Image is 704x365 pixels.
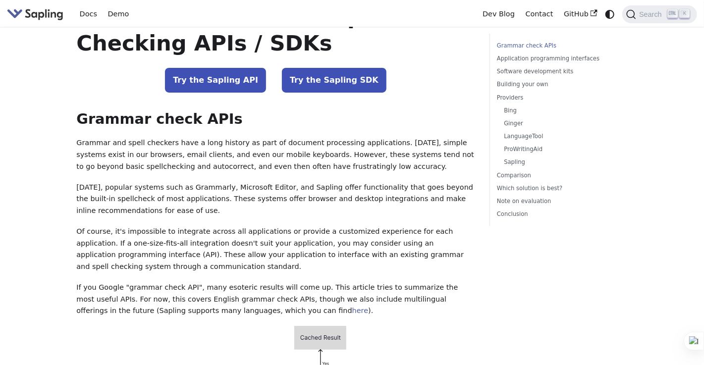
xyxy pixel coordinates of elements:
[165,68,266,93] a: Try the Sapling API
[504,119,605,128] a: Ginger
[680,9,690,18] kbd: K
[76,282,475,317] p: If you Google "grammar check API", many esoteric results will come up. This article tries to summ...
[497,184,609,193] a: Which solution is best?
[497,80,609,89] a: Building your own
[76,110,475,128] h2: Grammar check APIs
[497,54,609,63] a: Application programming interfaces
[504,157,605,167] a: Sapling
[497,67,609,76] a: Software development kits
[352,307,368,314] a: here
[74,6,103,22] a: Docs
[497,171,609,180] a: Comparison
[282,68,386,93] a: Try the Sapling SDK
[558,6,602,22] a: GitHub
[520,6,559,22] a: Contact
[103,6,134,22] a: Demo
[76,3,475,56] h1: 5 Best Grammar and Spell Checking APIs / SDKs
[636,10,668,18] span: Search
[477,6,520,22] a: Dev Blog
[497,93,609,103] a: Providers
[504,132,605,141] a: LanguageTool
[76,182,475,217] p: [DATE], popular systems such as Grammarly, Microsoft Editor, and Sapling offer functionality that...
[504,145,605,154] a: ProWritingAid
[76,226,475,273] p: Of course, it's impossible to integrate across all applications or provide a customized experienc...
[7,7,63,21] img: Sapling.ai
[497,41,609,51] a: Grammar check APIs
[622,5,697,23] button: Search (Ctrl+K)
[76,137,475,172] p: Grammar and spell checkers have a long history as part of document processing applications. [DATE...
[603,7,617,21] button: Switch between dark and light mode (currently system mode)
[7,7,67,21] a: Sapling.ai
[497,197,609,206] a: Note on evaluation
[497,209,609,219] a: Conclusion
[504,106,605,115] a: Bing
